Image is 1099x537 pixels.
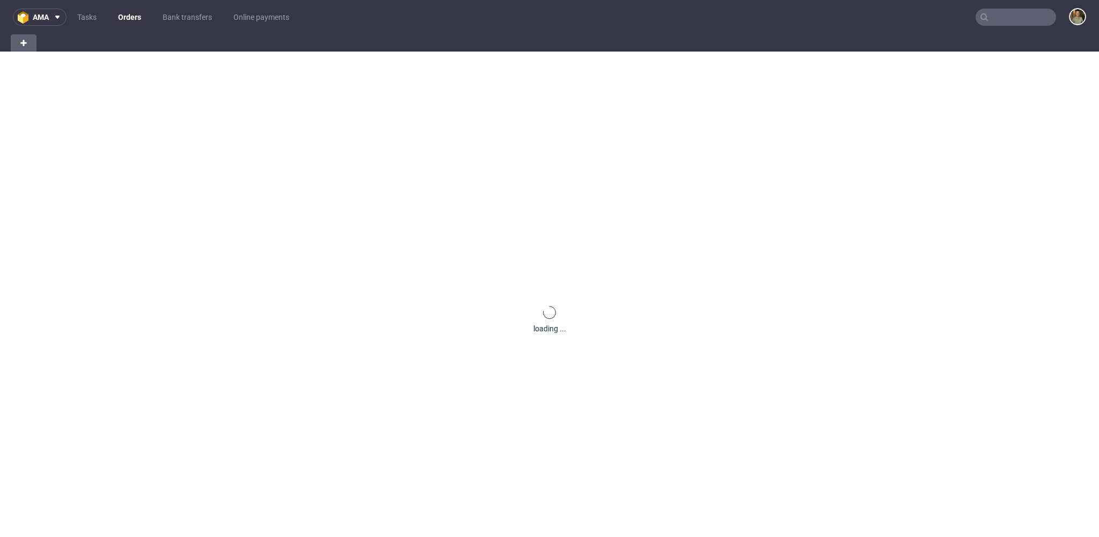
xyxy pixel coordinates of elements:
a: Tasks [71,9,103,26]
a: Online payments [227,9,296,26]
a: Orders [112,9,148,26]
img: Pablo Michaello [1070,9,1085,24]
a: Bank transfers [156,9,218,26]
div: loading ... [533,323,566,334]
button: ama [13,9,67,26]
span: ama [33,13,49,21]
img: logo [18,11,33,24]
